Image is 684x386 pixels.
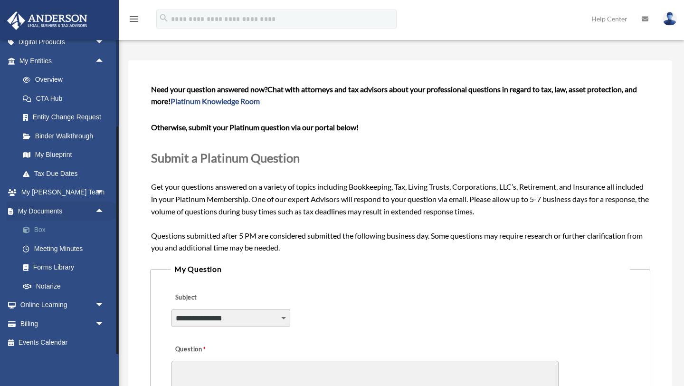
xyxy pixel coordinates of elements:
[95,183,114,203] span: arrow_drop_down
[7,314,119,333] a: Billingarrow_drop_down
[13,239,119,258] a: Meeting Minutes
[4,11,90,30] img: Anderson Advisors Platinum Portal
[95,33,114,52] span: arrow_drop_down
[128,17,140,25] a: menu
[7,183,119,202] a: My [PERSON_NAME] Teamarrow_drop_down
[13,221,119,240] a: Box
[13,164,119,183] a: Tax Due Dates
[159,13,169,23] i: search
[13,258,119,277] a: Forms Library
[95,296,114,315] span: arrow_drop_down
[13,70,119,89] a: Overview
[151,151,300,165] span: Submit a Platinum Question
[95,314,114,334] span: arrow_drop_down
[151,123,359,132] b: Otherwise, submit your Platinum question via our portal below!
[128,13,140,25] i: menu
[7,333,119,352] a: Events Calendar
[13,89,119,108] a: CTA Hub
[171,343,245,357] label: Question
[151,85,649,252] span: Get your questions answered on a variety of topics including Bookkeeping, Tax, Living Trusts, Cor...
[663,12,677,26] img: User Pic
[13,277,119,296] a: Notarize
[7,33,119,52] a: Digital Productsarrow_drop_down
[171,96,260,106] a: Platinum Knowledge Room
[7,51,119,70] a: My Entitiesarrow_drop_up
[13,108,119,127] a: Entity Change Request
[7,296,119,315] a: Online Learningarrow_drop_down
[151,85,267,94] span: Need your question answered now?
[95,202,114,221] span: arrow_drop_up
[13,145,119,164] a: My Blueprint
[95,51,114,71] span: arrow_drop_up
[7,202,119,221] a: My Documentsarrow_drop_up
[171,262,630,276] legend: My Question
[13,126,119,145] a: Binder Walkthrough
[151,85,637,106] span: Chat with attorneys and tax advisors about your professional questions in regard to tax, law, ass...
[171,291,262,305] label: Subject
